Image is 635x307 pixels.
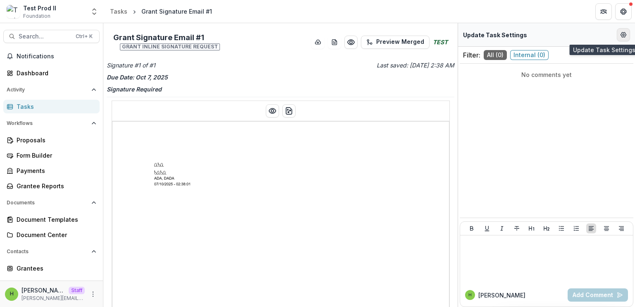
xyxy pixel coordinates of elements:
span: Workflows [7,120,88,126]
button: Heading 1 [527,223,537,233]
button: Bullet List [556,223,566,233]
button: Preview Merged [361,36,430,49]
button: Preview preview-doc.pdf [266,104,279,118]
button: Bold [467,223,477,233]
p: Update Task Settings [463,31,527,39]
button: Open Workflows [3,117,100,130]
a: Grantee Reports [3,179,100,193]
div: Form Builder [17,151,93,160]
p: Staff [69,287,85,294]
button: Partners [595,3,612,20]
button: Open Contacts [3,245,100,258]
div: Proposals [17,136,93,144]
button: Ordered List [571,223,581,233]
button: Heading 2 [542,223,551,233]
a: Form Builder [3,149,100,162]
button: Align Center [602,223,611,233]
button: Add Comment [568,288,628,302]
button: download-word [282,104,296,118]
h2: Grant Signature Email #1 [113,33,308,51]
div: Grantee Reports [17,182,93,190]
a: Tasks [3,100,100,113]
span: Search... [19,33,71,40]
div: Himanshu [468,293,472,297]
div: Document Templates [17,215,93,224]
div: Ctrl + K [74,32,94,41]
p: [PERSON_NAME][EMAIL_ADDRESS][DOMAIN_NAME] [21,295,85,302]
nav: breadcrumb [107,5,215,17]
p: Due Date: Oct 7, 2025 [107,73,454,82]
span: Contacts [7,249,88,254]
span: All ( 0 ) [484,50,507,60]
button: Get Help [615,3,632,20]
a: Grantees [3,261,100,275]
a: Proposals [3,133,100,147]
span: Internal ( 0 ) [510,50,549,60]
p: [PERSON_NAME] [478,291,525,300]
div: Tasks [17,102,93,111]
button: Edit Form Settings [617,28,630,41]
span: Notifications [17,53,96,60]
p: Signature Required [107,85,454,94]
p: No comments yet [463,70,630,79]
i: TEST [433,38,448,46]
button: download-word-button [328,36,341,49]
a: Communications [3,277,100,290]
a: Payments [3,164,100,177]
span: Documents [7,200,88,206]
a: Dashboard [3,66,100,80]
a: Tasks [107,5,131,17]
button: download-button [311,36,325,49]
img: Test Prod II [7,5,20,18]
a: Document Center [3,228,100,242]
p: Signature #1 of #1 [107,61,279,70]
button: Notifications [3,50,100,63]
span: Foundation [23,12,50,20]
button: Search... [3,30,100,43]
button: Align Right [616,223,626,233]
button: Italicize [497,223,507,233]
p: Last saved: [DATE] 2:38 AM [282,61,455,70]
button: Underline [482,223,492,233]
button: Strike [512,223,522,233]
button: More [88,289,98,299]
div: Tasks [110,7,127,16]
div: Grant Signature Email #1 [141,7,212,16]
div: Grantees [17,264,93,273]
div: Himanshu [10,291,14,297]
a: Document Templates [3,213,100,226]
div: Test Prod II [23,4,56,12]
p: Filter: [463,50,480,60]
div: Document Center [17,230,93,239]
button: Preview a6de5127-f7e2-43f9-ab83-b4f7e2d06bc7.pdf [344,36,358,49]
div: Communications [17,279,93,288]
div: Payments [17,166,93,175]
div: Dashboard [17,69,93,77]
button: Open Documents [3,196,100,209]
p: [PERSON_NAME] [21,286,65,295]
span: Grant inline signature request [120,43,220,50]
button: Align Left [586,223,596,233]
span: Activity [7,87,88,93]
button: Open Activity [3,83,100,96]
button: Open entity switcher [88,3,100,20]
